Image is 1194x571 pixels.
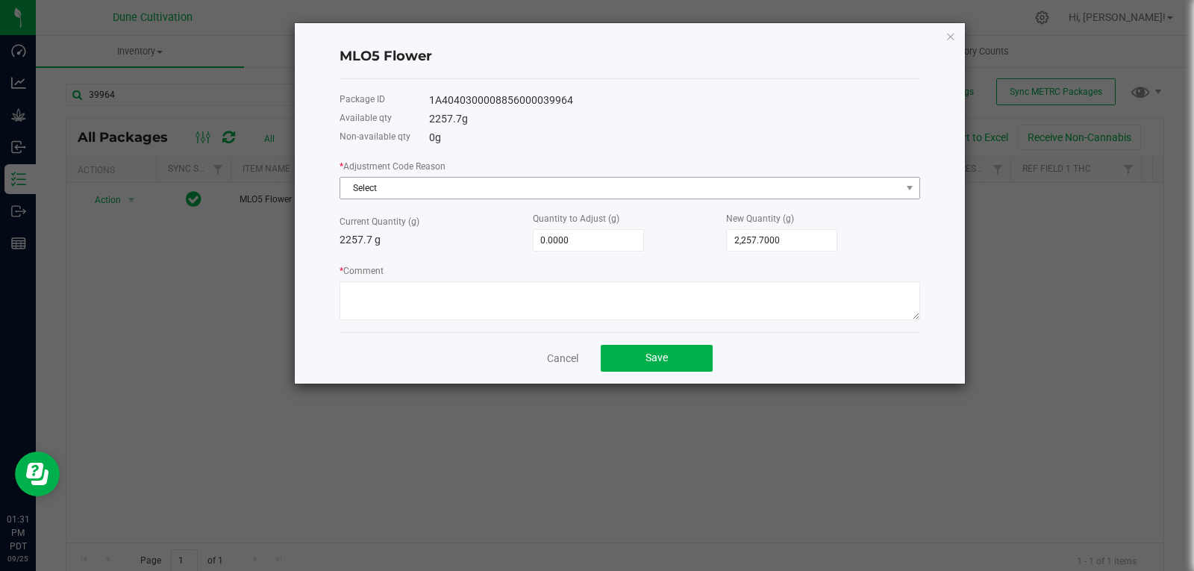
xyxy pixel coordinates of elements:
[429,93,920,108] div: 1A4040300008856000039964
[429,130,920,146] div: 0
[340,130,410,143] label: Non-available qty
[340,160,446,173] label: Adjustment Code Reason
[15,452,60,496] iframe: Resource center
[340,232,533,248] p: 2257.7 g
[726,212,794,225] label: New Quantity (g)
[340,215,419,228] label: Current Quantity (g)
[534,230,643,251] input: 0
[462,113,468,125] span: g
[340,93,385,106] label: Package ID
[340,178,901,199] span: Select
[547,351,578,366] a: Cancel
[727,230,837,251] input: 0
[646,352,668,363] span: Save
[601,345,713,372] button: Save
[429,111,920,127] div: 2257.7
[340,111,392,125] label: Available qty
[533,212,619,225] label: Quantity to Adjust (g)
[340,47,920,66] h4: MLO5 Flower
[435,131,441,143] span: g
[340,264,384,278] label: Comment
